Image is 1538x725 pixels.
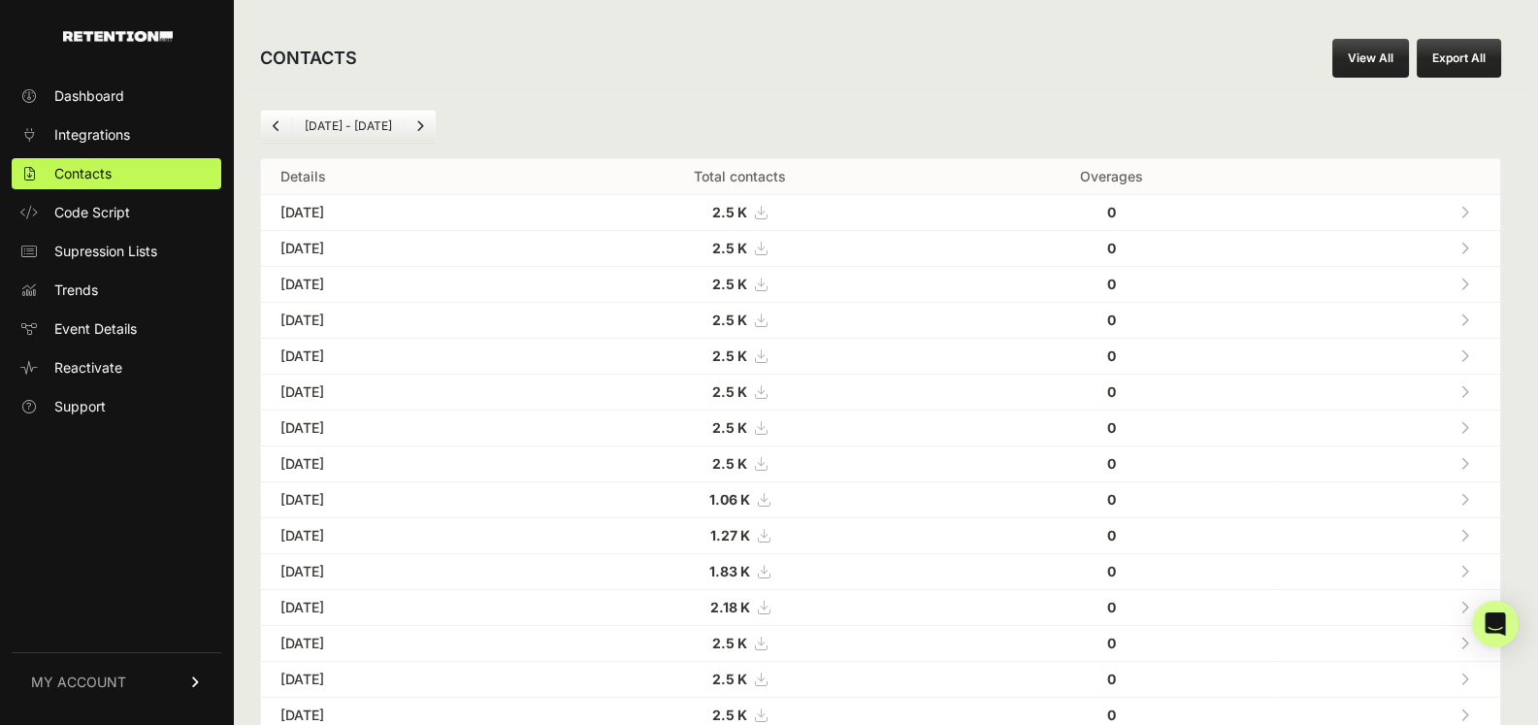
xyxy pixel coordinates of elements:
[54,125,130,145] span: Integrations
[712,419,747,436] strong: 2.5 K
[712,312,747,328] strong: 2.5 K
[261,590,531,626] td: [DATE]
[261,159,531,195] th: Details
[261,375,531,411] td: [DATE]
[1107,599,1116,615] strong: 0
[292,118,404,134] li: [DATE] - [DATE]
[712,419,767,436] a: 2.5 K
[712,347,747,364] strong: 2.5 K
[261,267,531,303] td: [DATE]
[531,159,949,195] th: Total contacts
[261,446,531,482] td: [DATE]
[1107,312,1116,328] strong: 0
[54,203,130,222] span: Code Script
[712,707,767,723] a: 2.5 K
[261,231,531,267] td: [DATE]
[261,303,531,339] td: [DATE]
[54,242,157,261] span: Supression Lists
[54,397,106,416] span: Support
[261,662,531,698] td: [DATE]
[710,527,769,544] a: 1.27 K
[63,31,173,42] img: Retention.com
[949,159,1274,195] th: Overages
[12,81,221,112] a: Dashboard
[261,195,531,231] td: [DATE]
[1107,347,1116,364] strong: 0
[1107,455,1116,472] strong: 0
[31,673,126,692] span: MY ACCOUNT
[1107,383,1116,400] strong: 0
[261,339,531,375] td: [DATE]
[12,352,221,383] a: Reactivate
[12,197,221,228] a: Code Script
[1107,276,1116,292] strong: 0
[261,518,531,554] td: [DATE]
[712,707,747,723] strong: 2.5 K
[12,275,221,306] a: Trends
[709,563,769,579] a: 1.83 K
[712,204,747,220] strong: 2.5 K
[712,312,767,328] a: 2.5 K
[712,635,747,651] strong: 2.5 K
[12,652,221,711] a: MY ACCOUNT
[405,111,436,142] a: Next
[710,599,769,615] a: 2.18 K
[712,240,747,256] strong: 2.5 K
[709,491,769,508] a: 1.06 K
[54,280,98,300] span: Trends
[712,383,767,400] a: 2.5 K
[1107,635,1116,651] strong: 0
[12,119,221,150] a: Integrations
[712,276,767,292] a: 2.5 K
[712,455,747,472] strong: 2.5 K
[712,383,747,400] strong: 2.5 K
[1417,39,1501,78] button: Export All
[710,599,750,615] strong: 2.18 K
[1107,419,1116,436] strong: 0
[1107,563,1116,579] strong: 0
[709,491,750,508] strong: 1.06 K
[712,240,767,256] a: 2.5 K
[710,527,750,544] strong: 1.27 K
[12,158,221,189] a: Contacts
[1107,204,1116,220] strong: 0
[54,358,122,378] span: Reactivate
[54,319,137,339] span: Event Details
[712,635,767,651] a: 2.5 K
[712,204,767,220] a: 2.5 K
[712,455,767,472] a: 2.5 K
[712,276,747,292] strong: 2.5 K
[261,626,531,662] td: [DATE]
[12,313,221,345] a: Event Details
[712,671,747,687] strong: 2.5 K
[712,347,767,364] a: 2.5 K
[12,391,221,422] a: Support
[54,164,112,183] span: Contacts
[260,45,357,72] h2: CONTACTS
[1472,601,1519,647] div: Open Intercom Messenger
[12,236,221,267] a: Supression Lists
[261,482,531,518] td: [DATE]
[712,671,767,687] a: 2.5 K
[261,411,531,446] td: [DATE]
[261,554,531,590] td: [DATE]
[1107,671,1116,687] strong: 0
[1107,707,1116,723] strong: 0
[709,563,750,579] strong: 1.83 K
[1107,527,1116,544] strong: 0
[54,86,124,106] span: Dashboard
[261,111,292,142] a: Previous
[1107,240,1116,256] strong: 0
[1332,39,1409,78] a: View All
[1107,491,1116,508] strong: 0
